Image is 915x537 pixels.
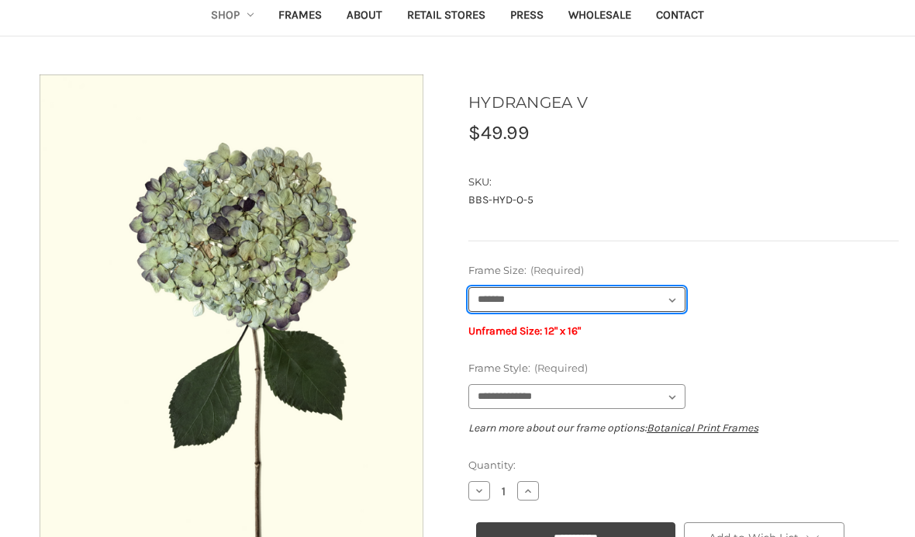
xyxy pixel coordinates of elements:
[530,264,584,276] small: (Required)
[468,420,899,436] p: Learn more about our frame options:
[468,458,899,473] label: Quantity:
[468,263,899,279] label: Frame Size:
[468,192,899,208] dd: BBS-HYD-O-5
[534,362,588,374] small: (Required)
[468,91,899,114] h1: HYDRANGEA V
[468,175,895,190] dt: SKU:
[468,323,899,339] p: Unframed Size: 12" x 16"
[468,121,530,144] span: $49.99
[647,421,758,435] a: Botanical Print Frames
[468,361,899,376] label: Frame Style:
